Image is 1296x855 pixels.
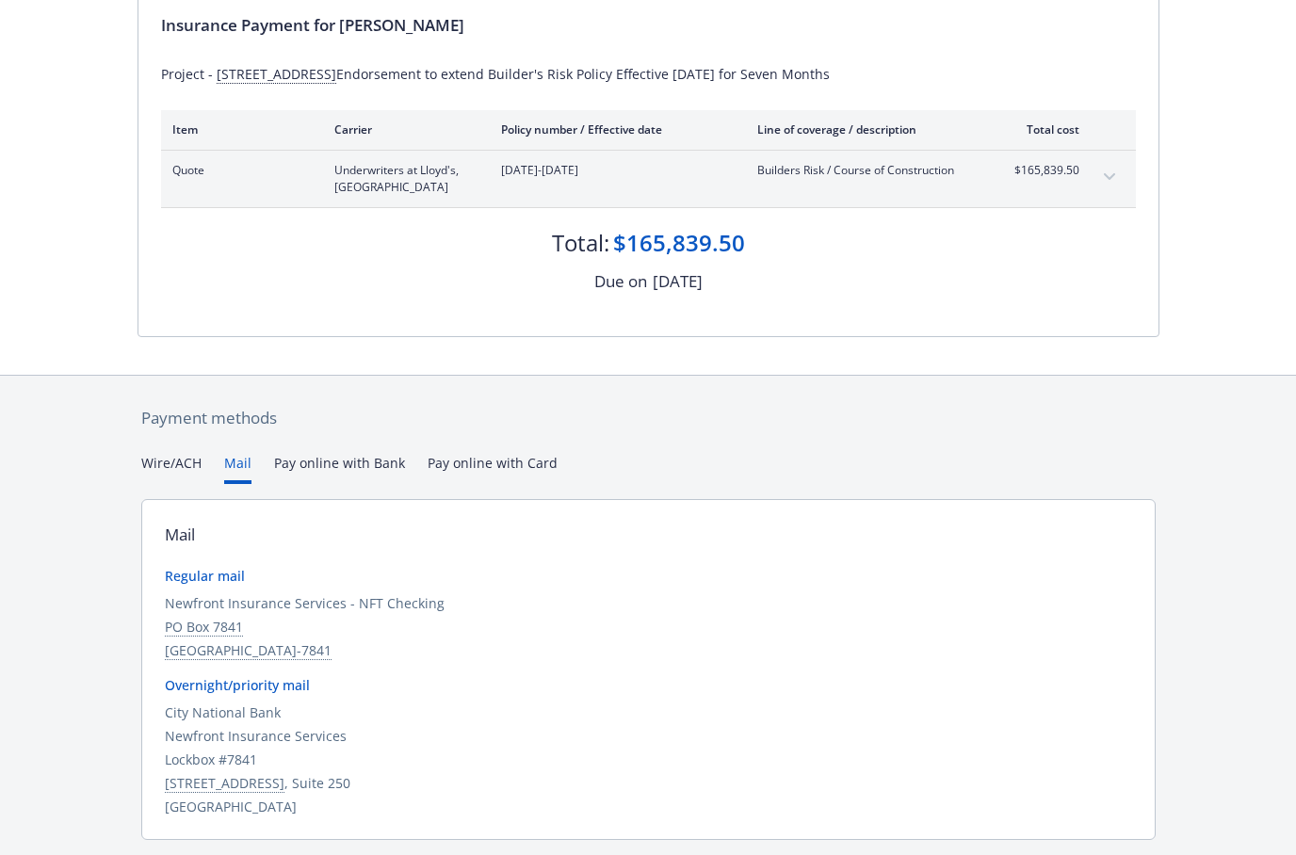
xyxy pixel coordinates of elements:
div: Overnight/priority mail [165,675,1132,695]
div: Total: [552,227,609,259]
div: Project - Endorsement to extend Builder's Risk Policy Effective [DATE] for Seven Months [161,64,1136,84]
div: [DATE] [653,269,703,294]
button: Wire/ACH [141,453,202,484]
div: Due on [594,269,647,294]
div: Regular mail [165,566,1132,586]
div: Policy number / Effective date [501,121,727,137]
div: Carrier [334,121,471,137]
span: Underwriters at Lloyd's, [GEOGRAPHIC_DATA] [334,162,471,196]
div: Item [172,121,304,137]
span: $165,839.50 [1009,162,1079,179]
button: Mail [224,453,251,484]
div: [GEOGRAPHIC_DATA] [165,797,1132,816]
button: expand content [1094,162,1125,192]
div: Line of coverage / description [757,121,979,137]
span: Builders Risk / Course of Construction [757,162,979,179]
div: Mail [165,523,195,547]
div: Payment methods [141,406,1156,430]
span: Quote [172,162,304,179]
div: Insurance Payment for [PERSON_NAME] [161,13,1136,38]
div: Total cost [1009,121,1079,137]
div: Newfront Insurance Services - NFT Checking [165,593,1132,613]
div: , Suite 250 [165,773,1132,793]
div: QuoteUnderwriters at Lloyd's, [GEOGRAPHIC_DATA][DATE]-[DATE]Builders Risk / Course of Constructio... [161,151,1136,207]
button: Pay online with Bank [274,453,405,484]
div: Newfront Insurance Services [165,726,1132,746]
div: $165,839.50 [613,227,745,259]
div: City National Bank [165,702,1132,722]
span: [DATE]-[DATE] [501,162,727,179]
button: Pay online with Card [428,453,558,484]
div: Lockbox #7841 [165,750,1132,769]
